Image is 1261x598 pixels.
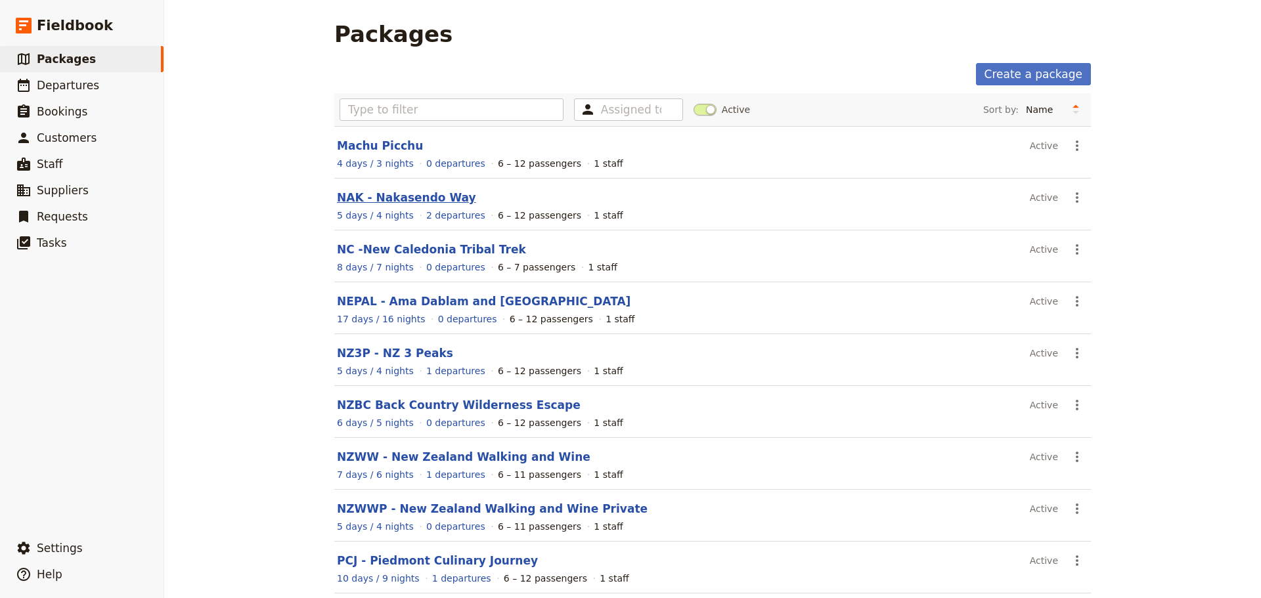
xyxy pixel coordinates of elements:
[337,572,420,585] a: View the itinerary for this package
[37,184,89,197] span: Suppliers
[426,209,485,222] a: View the departures for this package
[337,416,414,429] a: View the itinerary for this package
[337,262,414,272] span: 8 days / 7 nights
[37,105,87,118] span: Bookings
[337,502,648,515] a: NZWWP - New Zealand Walking and Wine Private
[594,157,623,170] div: 1 staff
[426,520,485,533] a: View the departures for this package
[37,210,88,223] span: Requests
[37,568,62,581] span: Help
[498,416,581,429] div: 6 – 12 passengers
[722,103,750,116] span: Active
[426,261,485,274] a: View the departures for this package
[426,468,485,481] a: View the departures for this package
[1030,394,1058,416] div: Active
[337,158,414,169] span: 4 days / 3 nights
[498,364,581,377] div: 6 – 12 passengers
[1066,290,1088,312] button: Actions
[337,573,420,584] span: 10 days / 9 nights
[510,312,593,326] div: 6 – 12 passengers
[976,63,1091,85] a: Create a package
[601,102,661,117] input: Assigned to
[337,469,414,480] span: 7 days / 6 nights
[37,542,83,555] span: Settings
[1066,446,1088,468] button: Actions
[1030,135,1058,157] div: Active
[1030,290,1058,312] div: Active
[498,261,575,274] div: 6 – 7 passengers
[1020,100,1066,119] select: Sort by:
[337,398,581,412] a: NZBC Back Country Wilderness Escape
[1066,100,1086,119] button: Change sort direction
[37,131,97,144] span: Customers
[37,236,67,249] span: Tasks
[1066,186,1088,209] button: Actions
[337,210,414,221] span: 5 days / 4 nights
[337,347,453,360] a: NZ3P - NZ 3 Peaks
[983,103,1019,116] span: Sort by:
[1030,549,1058,572] div: Active
[37,53,96,66] span: Packages
[1030,446,1058,468] div: Active
[337,139,423,152] a: Machu Picchu
[337,209,414,222] a: View the itinerary for this package
[337,554,538,567] a: PCJ - Piedmont Culinary Journey
[594,468,623,481] div: 1 staff
[1030,498,1058,520] div: Active
[426,157,485,170] a: View the departures for this package
[1066,498,1088,520] button: Actions
[337,417,414,428] span: 6 days / 5 nights
[340,98,564,121] input: Type to filter
[594,520,623,533] div: 1 staff
[337,157,414,170] a: View the itinerary for this package
[594,416,623,429] div: 1 staff
[432,572,491,585] a: View the departures for this package
[337,366,414,376] span: 5 days / 4 nights
[594,209,623,222] div: 1 staff
[588,261,617,274] div: 1 staff
[337,364,414,377] a: View the itinerary for this package
[498,468,581,481] div: 6 – 11 passengers
[337,520,414,533] a: View the itinerary for this package
[606,312,634,326] div: 1 staff
[438,312,497,326] a: View the departures for this package
[1066,238,1088,261] button: Actions
[37,158,63,171] span: Staff
[1066,394,1088,416] button: Actions
[426,364,485,377] a: View the departures for this package
[337,314,426,324] span: 17 days / 16 nights
[1030,186,1058,209] div: Active
[1066,342,1088,364] button: Actions
[426,416,485,429] a: View the departures for this package
[337,261,414,274] a: View the itinerary for this package
[1066,135,1088,157] button: Actions
[37,16,113,35] span: Fieldbook
[498,209,581,222] div: 6 – 12 passengers
[1030,238,1058,261] div: Active
[600,572,629,585] div: 1 staff
[498,520,581,533] div: 6 – 11 passengers
[334,21,453,47] h1: Packages
[337,468,414,481] a: View the itinerary for this package
[1066,549,1088,572] button: Actions
[337,312,426,326] a: View the itinerary for this package
[337,191,476,204] a: NAK - Nakasendo Way
[337,295,630,308] a: NEPAL - Ama Dablam and [GEOGRAPHIC_DATA]
[37,79,99,92] span: Departures
[337,450,590,463] a: NZWW - New Zealand Walking and Wine
[498,157,581,170] div: 6 – 12 passengers
[1030,342,1058,364] div: Active
[337,243,526,256] a: NC -New Caledonia Tribal Trek
[504,572,587,585] div: 6 – 12 passengers
[337,521,414,532] span: 5 days / 4 nights
[594,364,623,377] div: 1 staff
